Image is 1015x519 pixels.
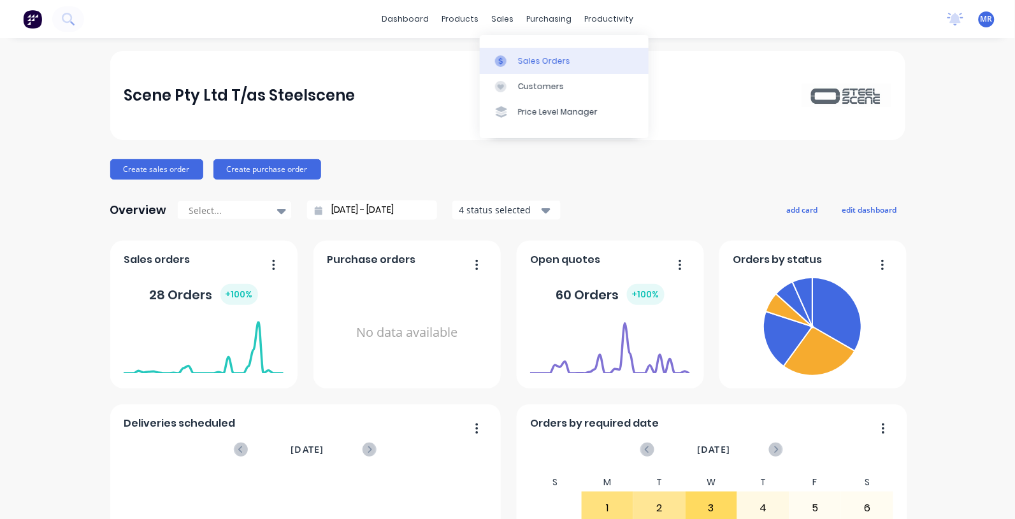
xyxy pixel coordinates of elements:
div: + 100 % [627,284,665,305]
button: add card [779,201,826,218]
div: T [737,473,789,492]
button: edit dashboard [834,201,905,218]
div: purchasing [520,10,578,29]
img: Factory [23,10,42,29]
a: Price Level Manager [480,99,649,125]
span: Purchase orders [327,252,415,267]
a: Sales Orders [480,48,649,73]
button: 4 status selected [452,201,561,220]
div: Customers [518,81,564,92]
div: Sales Orders [518,55,570,67]
img: Scene Pty Ltd T/as Steelscene [802,84,891,106]
div: S [529,473,582,492]
span: MR [981,13,993,25]
span: Sales orders [124,252,190,267]
div: T [633,473,686,492]
div: productivity [578,10,640,29]
div: Price Level Manager [518,106,598,118]
div: S [841,473,893,492]
div: 28 Orders [150,284,258,305]
a: Customers [480,74,649,99]
div: 4 status selected [459,203,540,217]
div: sales [485,10,520,29]
div: products [435,10,485,29]
div: Scene Pty Ltd T/as Steelscene [124,83,355,108]
span: [DATE] [697,443,730,457]
button: Create sales order [110,159,203,180]
div: + 100 % [220,284,258,305]
a: dashboard [375,10,435,29]
div: W [686,473,738,492]
span: [DATE] [291,443,324,457]
div: F [789,473,842,492]
button: Create purchase order [213,159,321,180]
div: M [582,473,634,492]
div: Overview [110,197,167,223]
div: 60 Orders [556,284,665,305]
span: Orders by status [733,252,823,267]
span: Open quotes [530,252,600,267]
div: No data available [327,273,487,393]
